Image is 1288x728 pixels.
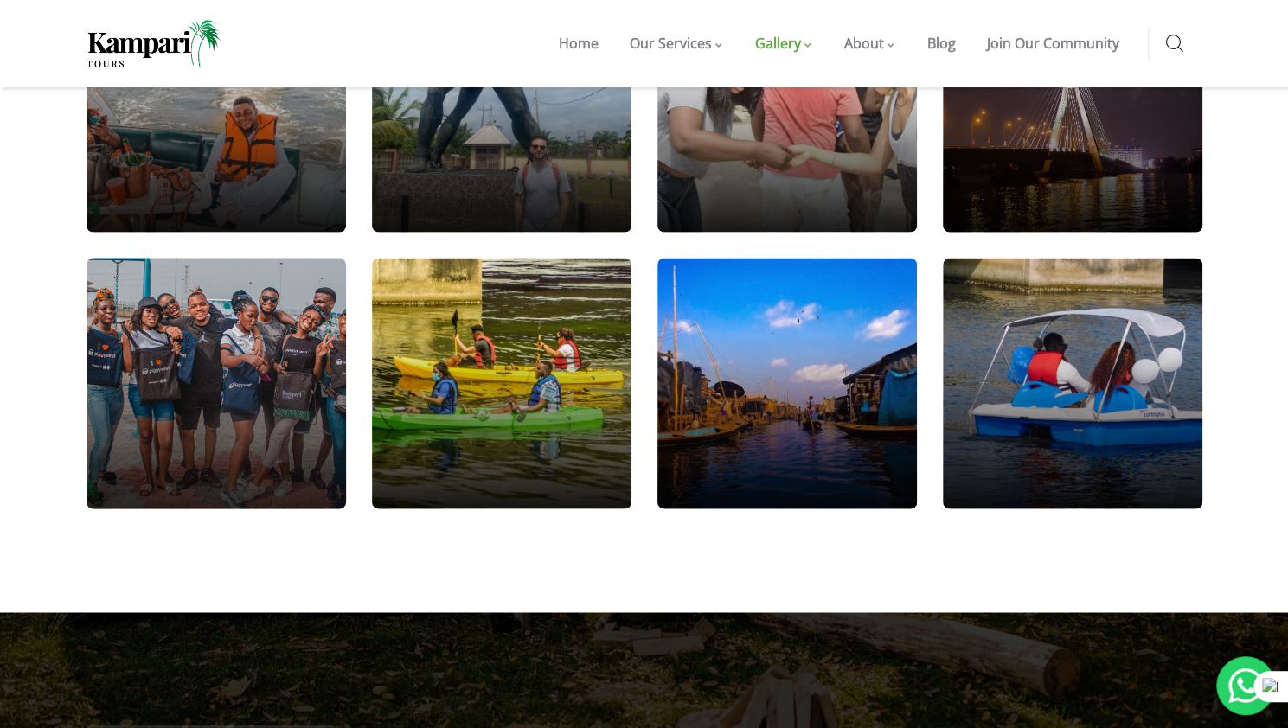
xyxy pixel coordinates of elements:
span: Gallery [755,34,801,53]
span: Our Services [630,34,712,53]
img: Home [87,20,221,67]
span: Blog [927,34,956,53]
span: Home [559,34,599,53]
div: 'Chat [1216,656,1275,715]
span: Join Our Community [987,34,1119,53]
span: About [844,34,884,53]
